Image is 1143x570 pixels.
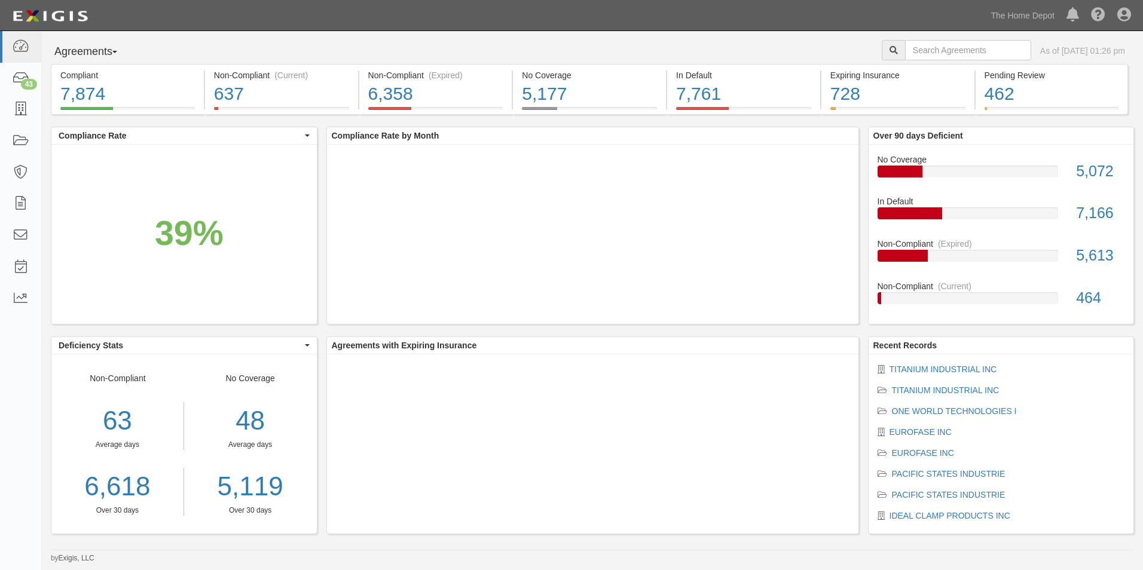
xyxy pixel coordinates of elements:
div: Non-Compliant [869,238,1134,250]
div: Average days [193,440,308,450]
a: EUROFASE INC [890,427,952,437]
div: 48 [193,402,308,440]
a: In Default7,761 [667,107,820,117]
a: Exigis, LLC [59,554,94,562]
div: (Expired) [938,238,972,250]
a: ONE WORLD TECHNOLOGIES I [892,406,1017,416]
div: As of [DATE] 01:26 pm [1040,45,1125,57]
div: 5,072 [1067,161,1133,182]
a: Non-Compliant(Current)464 [878,280,1125,314]
div: 7,874 [60,81,195,107]
a: In Default7,166 [878,195,1125,238]
div: 6,358 [368,81,503,107]
div: (Expired) [429,69,463,81]
span: Deficiency Stats [59,339,302,351]
button: Compliance Rate [51,127,317,144]
div: Average days [51,440,184,450]
div: Non-Compliant [51,372,184,516]
div: (Current) [938,280,971,292]
div: 43 [21,79,37,90]
a: PACIFIC STATES INDUSTRIE [892,469,1006,479]
div: Compliant [60,69,195,81]
div: 7,761 [676,81,811,107]
div: In Default [676,69,811,81]
a: The Home Depot [985,4,1061,27]
div: 5,177 [522,81,657,107]
div: No Coverage [522,69,657,81]
input: Search Agreements [905,40,1031,60]
a: Expiring Insurance728 [821,107,974,117]
div: 7,166 [1067,203,1133,224]
div: Non-Compliant (Expired) [368,69,503,81]
a: Compliant7,874 [51,107,204,117]
b: Agreements with Expiring Insurance [332,341,477,350]
button: Agreements [51,40,140,64]
div: 63 [51,402,184,440]
a: TITANIUM INDUSTRIAL INC [892,385,1000,395]
div: 464 [1067,287,1133,309]
div: Non-Compliant [869,280,1134,292]
div: 637 [214,81,349,107]
a: Pending Review462 [976,107,1129,117]
a: No Coverage5,177 [513,107,666,117]
a: 5,119 [193,468,308,505]
div: Pending Review [985,69,1119,81]
div: (Current) [274,69,308,81]
div: Over 30 days [193,505,308,516]
a: Non-Compliant(Expired)5,613 [878,238,1125,280]
a: 6,618 [51,468,184,505]
div: 728 [830,81,965,107]
div: No Coverage [184,372,317,516]
b: Recent Records [873,341,937,350]
b: Over 90 days Deficient [873,131,963,140]
a: IDEAL CLAMP PRODUCTS INC [890,511,1010,520]
div: Non-Compliant (Current) [214,69,349,81]
a: EUROFASE INC [892,448,954,458]
button: Deficiency Stats [51,337,317,354]
i: Help Center - Complianz [1091,8,1105,23]
div: No Coverage [869,154,1134,166]
b: Compliance Rate by Month [332,131,439,140]
a: Non-Compliant(Current)637 [205,107,358,117]
div: Expiring Insurance [830,69,965,81]
img: logo-5460c22ac91f19d4615b14bd174203de0afe785f0fc80cf4dbbc73dc1793850b.png [9,5,91,27]
div: 5,613 [1067,245,1133,266]
div: Over 30 days [51,505,184,516]
small: by [51,553,94,563]
span: Compliance Rate [59,130,302,142]
a: Non-Compliant(Expired)6,358 [359,107,512,117]
a: PACIFIC STATES INDUSTRIE [892,490,1006,499]
div: 39% [155,209,224,258]
a: No Coverage5,072 [878,154,1125,196]
div: 462 [985,81,1119,107]
a: TITANIUM INDUSTRIAL INC [890,364,997,374]
div: In Default [869,195,1134,207]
